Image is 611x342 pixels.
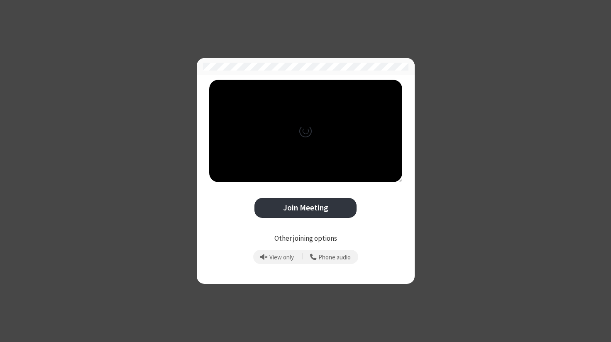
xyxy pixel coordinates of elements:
span: | [301,251,303,263]
span: View only [269,254,294,261]
span: Phone audio [318,254,351,261]
p: Other joining options [209,233,402,244]
button: Use your phone for mic and speaker while you view the meeting on this device. [307,250,354,264]
button: Prevent echo when there is already an active mic and speaker in the room. [257,250,297,264]
button: Join Meeting [254,198,357,218]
